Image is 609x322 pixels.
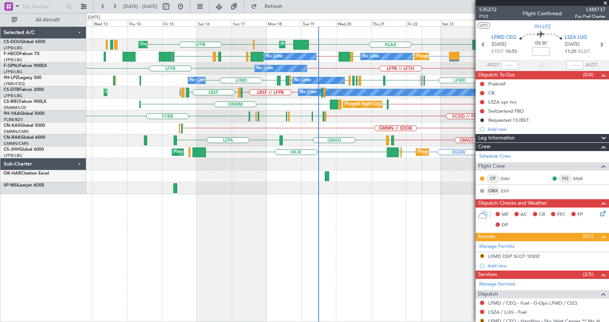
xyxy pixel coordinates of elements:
[22,1,64,12] input: Trip Number
[488,300,577,306] a: LFMD / CEQ - Fuel - G-Ops LFMD / CEQ
[501,61,518,70] input: --:--
[141,39,260,50] div: Unplanned Maint [GEOGRAPHIC_DATA] ([GEOGRAPHIC_DATA])
[300,87,317,98] div: No Crew
[534,23,551,30] span: 9H-LPZ
[487,62,499,69] span: ATOT
[301,20,336,26] div: Tue 19
[4,45,22,51] a: LFPB/LBG
[535,40,547,47] span: 00:30
[281,39,395,50] div: Planned Maint [GEOGRAPHIC_DATA] ([GEOGRAPHIC_DATA])
[197,20,232,26] div: Sat 16
[492,41,506,48] span: [DATE]
[190,75,207,86] div: No Crew
[4,40,21,44] span: CS-DOU
[406,20,441,26] div: Fri 22
[4,64,19,68] span: F-GPNJ
[294,75,311,86] div: No Crew
[4,76,18,80] span: 9H-LPZ
[4,135,21,140] span: CN-RAK
[88,14,100,21] div: [DATE]
[417,51,531,62] div: Planned Maint [GEOGRAPHIC_DATA] ([GEOGRAPHIC_DATA])
[557,211,565,218] span: FFC
[478,71,515,79] span: Dispatch To-Dos
[4,171,21,176] span: OK-HAR
[487,187,499,195] div: OBX
[488,108,524,114] div: Switzerland FBO
[478,271,497,279] span: Services
[248,1,291,12] button: Refresh
[479,243,514,250] a: Manage Permits
[505,48,517,55] span: 10:55
[577,211,583,218] span: FP
[4,141,29,146] a: GMMN/CMN
[258,4,289,9] span: Refresh
[4,100,19,104] span: CS-RRC
[4,100,46,104] a: CS-RRCFalcon 900LX
[4,112,45,116] a: 9H-YAAGlobal 5000
[4,69,22,75] a: LFPB/LBG
[4,147,44,152] a: CS-JHHGlobal 6000
[4,88,19,92] span: CS-DTR
[4,129,29,134] a: GMMN/CMN
[488,117,529,123] div: Requested 13.00LT
[479,281,515,288] a: Manage Services
[232,20,266,26] div: Sun 17
[583,271,593,278] span: (2/5)
[501,175,517,182] a: DAU
[575,6,605,13] span: LXM737
[487,175,499,183] div: CP
[127,20,162,26] div: Thu 14
[266,51,283,62] div: No Crew
[8,14,79,26] button: All Aircraft
[4,76,41,80] a: 9H-LPZLegacy 500
[488,263,605,269] div: Add new
[4,147,19,152] span: CS-JHH
[583,71,593,79] span: (0/4)
[4,40,45,44] a: CS-DOUGlobal 6500
[4,81,25,87] a: LFMD/CEQ
[559,175,571,183] div: FO
[565,41,580,48] span: [DATE]
[4,153,22,158] a: LFPB/LBG
[478,199,547,208] span: Dispatch Checks and Weather
[523,10,562,17] div: Flight Confirmed
[4,64,47,68] a: F-GPNJFalcon 900EX
[565,34,587,41] span: LSZA LUG
[578,48,590,55] span: ELDT
[4,117,23,122] a: FCBB/BZV
[174,147,288,158] div: Planned Maint [GEOGRAPHIC_DATA] ([GEOGRAPHIC_DATA])
[478,162,505,171] span: Flight Crew
[488,253,540,259] div: LFMD DEP SLOT 1030Z
[575,13,605,20] span: Pos Pref Charter
[479,153,511,160] a: Schedule Crew
[502,211,509,218] span: MF
[4,105,26,110] a: DNMM/LOS
[4,183,18,188] span: SP-MSI
[257,63,273,74] div: No Crew
[106,87,143,98] div: Planned Maint Sofia
[488,99,517,105] div: LSZA opr hrs
[4,52,20,56] span: F-HECD
[4,52,40,56] a: F-HECDFalcon 7X
[19,17,76,22] span: All Aircraft
[501,188,517,194] a: ZJO
[4,57,22,63] a: LFPB/LBG
[478,290,498,298] span: Dispatch
[4,124,20,128] span: CN-KAS
[478,134,515,142] span: Leg Information
[539,211,545,218] span: CR
[502,222,508,229] span: DP
[418,147,532,158] div: Planned Maint [GEOGRAPHIC_DATA] ([GEOGRAPHIC_DATA])
[4,93,22,99] a: LFPB/LBG
[4,112,20,116] span: 9H-YAA
[479,13,497,20] span: P1/2
[4,135,45,140] a: CN-RAKGlobal 6000
[492,34,516,41] span: LFMD CEQ
[480,254,484,258] button: R
[488,90,494,96] div: CB
[585,62,597,69] span: ALDT
[441,20,476,26] div: Sat 23
[492,48,504,55] span: ETOT
[345,99,459,110] div: Planned Maint [GEOGRAPHIC_DATA] ([GEOGRAPHIC_DATA])
[488,81,505,87] div: Prebrief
